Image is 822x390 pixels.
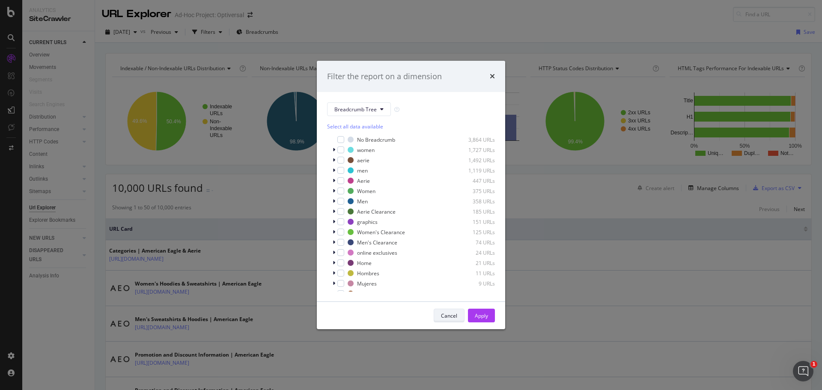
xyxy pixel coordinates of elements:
div: Women's Clearance [357,229,405,236]
div: 1,492 URLs [453,157,495,164]
button: Apply [468,309,495,322]
div: 1,119 URLs [453,167,495,174]
span: 1 [810,361,817,368]
div: Aerie [357,177,370,185]
div: 3,864 URLs [453,136,495,143]
div: 11 URLs [453,270,495,277]
div: Filter the report on a dimension [327,71,442,82]
div: 1,727 URLs [453,146,495,154]
div: modal [317,61,505,330]
div: aerie [357,157,369,164]
div: Apply [475,312,488,319]
button: Cancel [434,309,465,322]
div: graphics [357,218,378,226]
div: 9 URLs [453,280,495,287]
div: 5 URLs [453,290,495,298]
div: times [490,71,495,82]
div: No Breadcrumb [357,136,395,143]
div: Femmes [357,290,378,298]
div: 375 URLs [453,188,495,195]
div: 447 URLs [453,177,495,185]
div: women [357,146,375,154]
div: Men's Clearance [357,239,397,246]
iframe: Intercom live chat [793,361,813,381]
div: Select all data available [327,123,495,130]
div: 21 URLs [453,259,495,267]
div: Aerie Clearance [357,208,396,215]
div: men [357,167,368,174]
div: 74 URLs [453,239,495,246]
div: 24 URLs [453,249,495,256]
span: Breadcrumb Tree [334,106,377,113]
div: Home [357,259,372,267]
div: 185 URLs [453,208,495,215]
button: Breadcrumb Tree [327,102,391,116]
div: online exclusives [357,249,397,256]
div: 358 URLs [453,198,495,205]
div: Men [357,198,368,205]
div: 151 URLs [453,218,495,226]
div: Hombres [357,270,379,277]
div: Mujeres [357,280,377,287]
div: Women [357,188,375,195]
div: 125 URLs [453,229,495,236]
div: Cancel [441,312,457,319]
